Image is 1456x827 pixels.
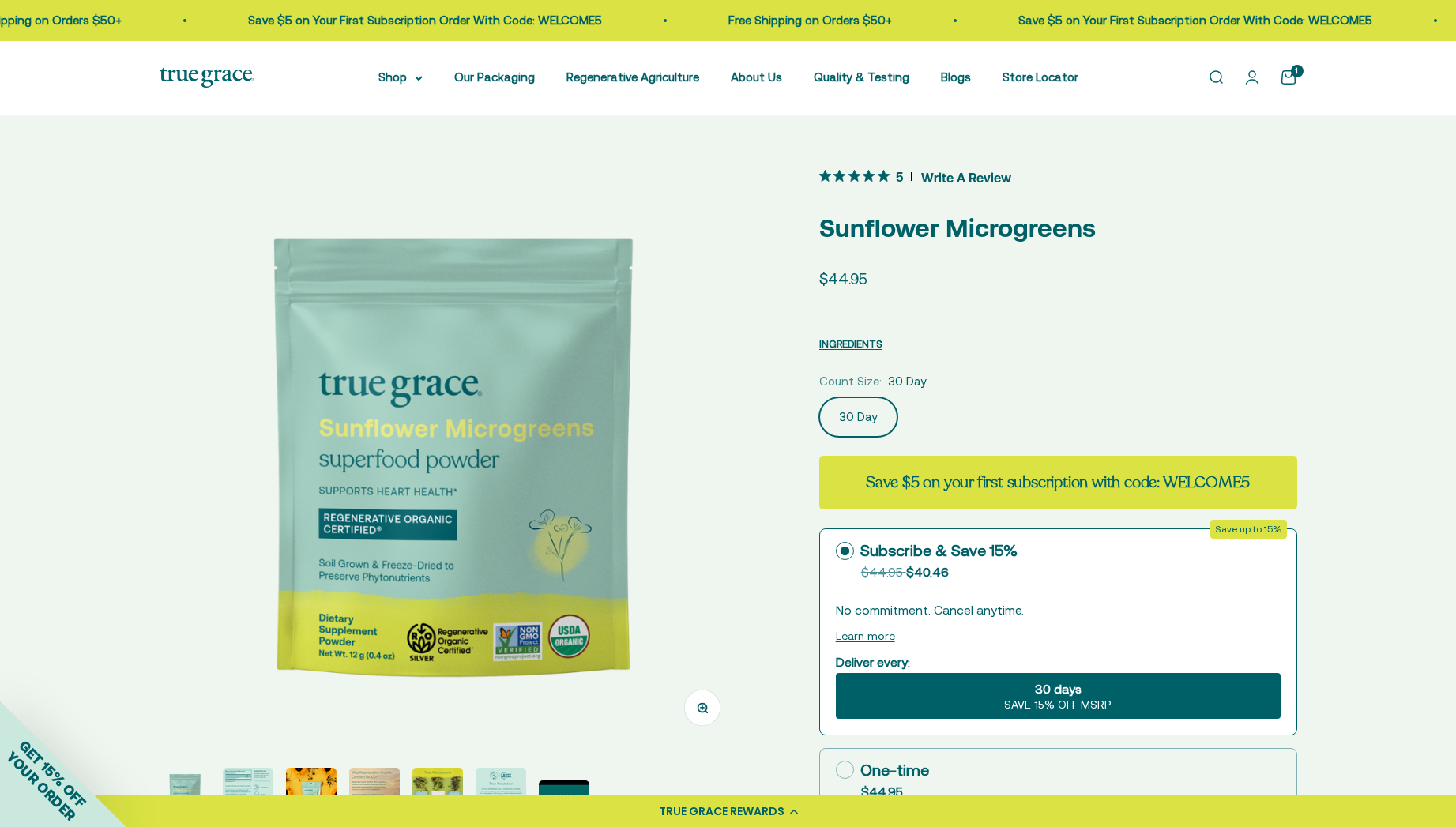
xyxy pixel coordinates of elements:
p: Sunflower Microgreens [819,208,1297,248]
span: INGREDIENTS [819,338,882,350]
summary: Shop [378,68,423,87]
button: Go to item 1 [160,768,210,823]
img: Regneraive Organic Certified (ROC) agriculture produces more nutritious and abundant food while r... [349,768,400,818]
img: Our microgreens are grown in American soil and freeze-dried in small batches to capture the most ... [412,768,463,818]
button: Go to item 3 [286,768,337,823]
img: Sunflower microgreens have been shown in studies to contain phytochemicals known as flavonoids wh... [160,165,743,749]
span: GET 15% OFF [16,737,89,810]
a: About Us [731,70,782,84]
button: Go to item 4 [349,768,400,823]
span: 30 Day [888,372,927,391]
span: 5 [896,167,903,184]
div: TRUE GRACE REWARDS [659,803,784,820]
button: 5 out 5 stars rating in total 2 reviews. Jump to reviews. [819,165,1011,189]
a: Regenerative Agriculture [566,70,699,84]
strong: Save $5 on your first subscription with code: WELCOME5 [866,472,1250,493]
a: Blogs [941,70,971,84]
sale-price: $44.95 [819,267,867,291]
a: Free Shipping on Orders $50+ [727,13,890,27]
img: We work with Alkemist Labs, an independent, accredited botanical testing lab, to test the purity,... [476,768,526,818]
p: Save $5 on Your First Subscription Order With Code: WELCOME5 [1017,11,1371,30]
a: Quality & Testing [814,70,909,84]
cart-count: 1 [1291,65,1304,77]
button: Go to item 5 [412,768,463,823]
legend: Count Size: [819,372,882,391]
img: Sunflower microgreens have been shown in studies to contain phytochemicals known as flavonoids wh... [286,768,337,818]
p: Save $5 on Your First Subscription Order With Code: WELCOME5 [246,11,600,30]
img: Sunflower microgreens have been shown in studies to contain phytochemicals known as flavonoids wh... [160,768,210,818]
a: Our Packaging [454,70,535,84]
span: Write A Review [921,165,1011,189]
a: Store Locator [1003,70,1078,84]
img: A simple solution for both children and adults alike to get more of the superfood compounds, such... [223,768,273,818]
button: Go to item 7 [539,780,589,823]
button: INGREDIENTS [819,334,882,353]
span: YOUR ORDER [3,748,79,824]
button: Go to item 2 [223,768,273,823]
button: Go to item 6 [476,768,526,823]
